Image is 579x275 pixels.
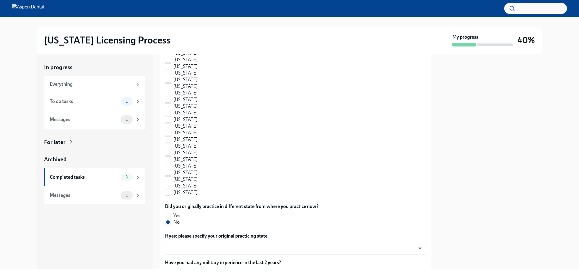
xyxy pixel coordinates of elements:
[50,174,118,181] div: Completed tasks
[173,156,198,163] span: [US_STATE]
[44,34,171,46] h2: [US_STATE] Licensing Process
[122,117,131,122] span: 1
[173,176,198,183] span: [US_STATE]
[173,76,198,83] span: [US_STATE]
[44,138,145,146] a: For later
[173,143,198,149] span: [US_STATE]
[173,110,198,116] span: [US_STATE]
[44,110,145,129] a: Messages1
[173,268,204,275] span: Military Service
[173,63,198,70] span: [US_STATE]
[50,192,118,199] div: Messages
[50,81,133,88] div: Everything
[173,219,180,225] span: No
[173,96,198,103] span: [US_STATE]
[173,149,198,156] span: [US_STATE]
[44,92,145,110] a: To do tasks1
[173,123,198,130] span: [US_STATE]
[173,103,198,110] span: [US_STATE]
[44,138,65,146] div: For later
[165,203,318,210] label: Did you originally practice in different state from where you practice now?
[44,155,145,163] a: Archived
[173,90,198,96] span: [US_STATE]
[122,193,131,197] span: 1
[173,136,198,143] span: [US_STATE]
[452,34,478,40] strong: My progress
[517,35,535,46] h3: 40%
[173,83,198,90] span: [US_STATE]
[50,116,118,123] div: Messages
[173,70,198,76] span: [US_STATE]
[173,212,180,219] span: Yes
[165,233,426,239] label: If yes: please specify your original practicing state
[173,169,198,176] span: [US_STATE]
[44,76,145,92] a: Everything
[12,4,44,13] img: Aspen Dental
[173,163,198,169] span: [US_STATE]
[173,183,198,189] span: [US_STATE]
[173,189,198,196] span: [US_STATE]
[44,63,145,71] a: In progress
[173,56,198,63] span: [US_STATE]
[173,130,198,136] span: [US_STATE]
[122,99,131,104] span: 1
[173,116,198,123] span: [US_STATE]
[122,175,131,179] span: 3
[44,186,145,204] a: Messages1
[165,242,426,254] div: ​
[44,168,145,186] a: Completed tasks3
[165,259,281,266] label: Have you had any military experience in the last 2 years?
[50,98,118,105] div: To do tasks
